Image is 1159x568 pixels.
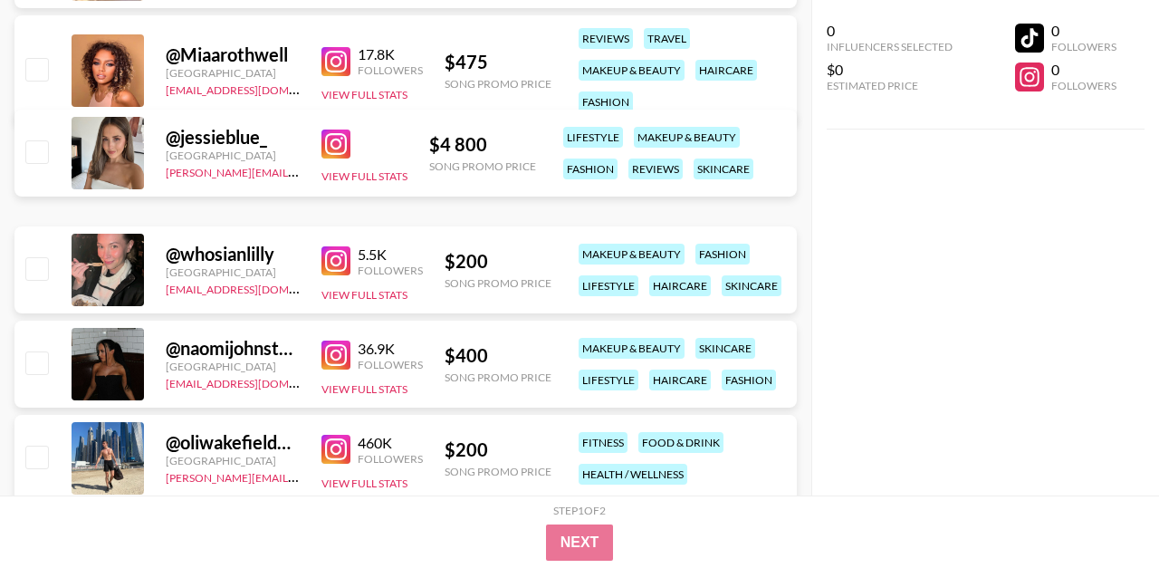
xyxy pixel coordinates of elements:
div: Followers [1051,40,1116,53]
div: @ naomijohnstonn [166,337,300,360]
div: $ 475 [445,51,551,73]
div: @ jessieblue_ [166,126,300,149]
div: [GEOGRAPHIC_DATA] [166,66,300,80]
img: Instagram [321,246,350,275]
div: Song Promo Price [445,276,551,290]
div: lifestyle [563,127,623,148]
div: Followers [1051,79,1116,92]
div: 36.9K [358,340,423,358]
iframe: Drift Widget Chat Controller [1068,477,1137,546]
div: 460K [358,434,423,452]
div: @ whosianlilly [166,243,300,265]
div: Followers [358,264,423,277]
div: fashion [695,244,750,265]
div: fashion [563,159,618,179]
div: Estimated Price [827,79,953,92]
div: 17.8K [358,45,423,63]
button: View Full Stats [321,88,407,101]
div: Song Promo Price [445,465,551,478]
a: [PERSON_NAME][EMAIL_ADDRESS][DOMAIN_NAME] [166,162,434,179]
div: $ 400 [445,344,551,367]
img: Instagram [321,341,350,370]
button: View Full Stats [321,382,407,396]
div: skincare [722,275,781,296]
div: [GEOGRAPHIC_DATA] [166,149,300,162]
div: travel [644,28,690,49]
div: makeup & beauty [579,338,685,359]
button: View Full Stats [321,169,407,183]
img: Instagram [321,435,350,464]
div: skincare [695,338,755,359]
div: fashion [579,91,633,112]
div: food & drink [638,432,723,453]
div: [GEOGRAPHIC_DATA] [166,360,300,373]
div: Followers [358,452,423,466]
img: Instagram [321,47,350,76]
div: makeup & beauty [579,60,685,81]
div: $ 4 800 [429,133,536,156]
button: View Full Stats [321,288,407,302]
div: $0 [827,61,953,79]
div: $ 200 [445,438,551,461]
div: fashion [722,370,776,390]
div: makeup & beauty [634,127,740,148]
div: makeup & beauty [579,244,685,265]
div: 0 [827,22,953,40]
a: [EMAIL_ADDRESS][DOMAIN_NAME] [166,279,348,296]
div: reviews [579,28,633,49]
div: haircare [649,370,711,390]
div: $ 200 [445,250,551,273]
div: 5.5K [358,245,423,264]
div: [GEOGRAPHIC_DATA] [166,454,300,467]
div: fitness [579,432,627,453]
div: Influencers Selected [827,40,953,53]
div: 0 [1051,22,1116,40]
div: lifestyle [579,275,638,296]
div: @ oliwakefieldfitness [166,431,300,454]
div: Song Promo Price [429,159,536,173]
div: 0 [1051,61,1116,79]
a: [EMAIL_ADDRESS][DOMAIN_NAME] [166,373,348,390]
div: @ Miaarothwell [166,43,300,66]
button: Next [546,525,614,561]
div: Song Promo Price [445,77,551,91]
img: Instagram [321,130,350,159]
div: skincare [694,159,753,179]
div: [GEOGRAPHIC_DATA] [166,265,300,279]
div: haircare [695,60,757,81]
div: Song Promo Price [445,371,551,384]
div: reviews [628,159,683,179]
div: Followers [358,358,423,371]
div: Followers [358,63,423,77]
div: haircare [649,275,711,296]
a: [EMAIL_ADDRESS][DOMAIN_NAME] [166,80,348,97]
div: health / wellness [579,464,687,485]
button: View Full Stats [321,477,407,490]
a: [PERSON_NAME][EMAIL_ADDRESS][PERSON_NAME][DOMAIN_NAME] [166,467,520,485]
div: lifestyle [579,370,638,390]
div: Step 1 of 2 [553,504,606,517]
